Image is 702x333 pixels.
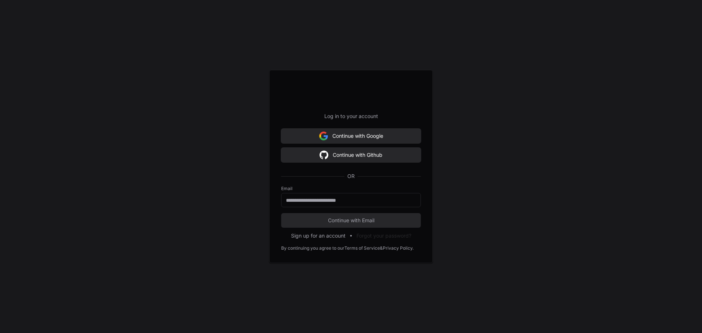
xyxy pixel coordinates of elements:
[281,245,344,251] div: By continuing you agree to our
[281,217,421,224] span: Continue with Email
[344,173,358,180] span: OR
[383,245,414,251] a: Privacy Policy.
[319,129,328,143] img: Sign in with google
[356,232,411,239] button: Forgot your password?
[281,113,421,120] p: Log in to your account
[281,213,421,228] button: Continue with Email
[344,245,380,251] a: Terms of Service
[281,148,421,162] button: Continue with Github
[320,148,328,162] img: Sign in with google
[281,129,421,143] button: Continue with Google
[281,186,421,192] label: Email
[291,232,346,239] button: Sign up for an account
[380,245,383,251] div: &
